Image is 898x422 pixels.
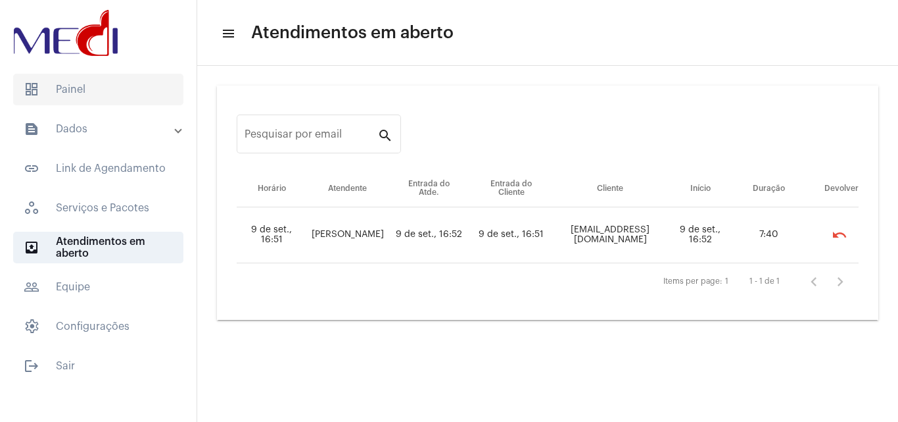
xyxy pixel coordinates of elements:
td: 9 de set., 16:51 [469,207,553,263]
span: Atendimentos em aberto [251,22,454,43]
td: [PERSON_NAME] [307,207,389,263]
div: 1 - 1 de 1 [749,277,780,286]
th: Entrada do Atde. [389,171,469,207]
img: d3a1b5fa-500b-b90f-5a1c-719c20e9830b.png [11,7,121,59]
mat-icon: search [377,127,393,143]
mat-panel-title: Dados [24,121,176,137]
div: 1 [725,277,728,286]
th: Duração [733,171,805,207]
th: Atendente [307,171,389,207]
td: 9 de set., 16:52 [667,207,733,263]
span: Link de Agendamento [13,153,183,184]
span: Serviços e Pacotes [13,192,183,224]
th: Início [667,171,733,207]
div: Items per page: [663,277,722,286]
th: Devolver [805,171,859,207]
mat-icon: sidenav icon [24,279,39,295]
td: 9 de set., 16:51 [237,207,307,263]
th: Horário [237,171,307,207]
mat-icon: sidenav icon [221,26,234,41]
span: Configurações [13,311,183,342]
mat-chip-list: selection [809,222,859,248]
span: sidenav icon [24,82,39,97]
mat-icon: undo [832,227,847,243]
span: sidenav icon [24,200,39,216]
button: Próxima página [827,269,853,295]
button: Página anterior [801,269,827,295]
span: sidenav icon [24,319,39,334]
mat-expansion-panel-header: sidenav iconDados [8,113,197,145]
td: [EMAIL_ADDRESS][DOMAIN_NAME] [553,207,667,263]
mat-icon: sidenav icon [24,240,39,255]
td: 9 de set., 16:52 [389,207,469,263]
mat-icon: sidenav icon [24,121,39,137]
span: Painel [13,74,183,105]
span: Atendimentos em aberto [13,232,183,263]
td: 7:40 [733,207,805,263]
span: Sair [13,350,183,382]
input: Pesquisar por email [245,131,377,143]
span: Equipe [13,271,183,303]
th: Cliente [553,171,667,207]
th: Entrada do Cliente [469,171,553,207]
mat-icon: sidenav icon [24,161,39,176]
mat-icon: sidenav icon [24,358,39,374]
